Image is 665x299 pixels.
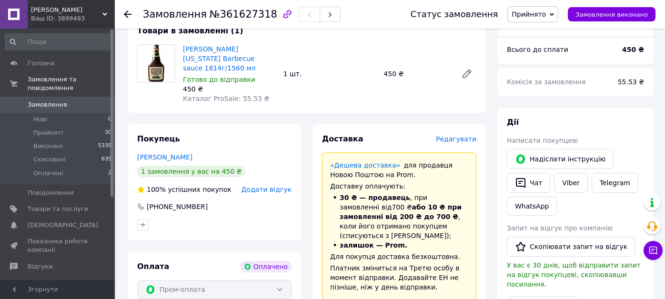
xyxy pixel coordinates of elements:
button: Скопіювати запит на відгук [507,237,635,257]
span: 635 [101,155,111,164]
span: Товари та послуги [28,205,88,213]
span: Готово до відправки [183,76,255,83]
div: Повернутися назад [124,10,131,19]
a: «Дешева доставка» [330,161,400,169]
div: Статус замовлення [411,10,498,19]
span: Написати покупцеві [507,137,578,144]
div: успішних покупок [137,185,232,194]
span: 0 [108,115,111,124]
a: Редагувати [457,64,476,83]
a: WhatsApp [507,197,557,216]
span: Повідомлення [28,189,74,197]
span: Скасовані [33,155,66,164]
div: [PHONE_NUMBER] [146,202,209,211]
span: Товари в замовленні (1) [137,26,243,35]
span: Покупці [28,279,53,287]
div: Для покупця доставка безкоштовна. [330,252,468,261]
span: Відгуки [28,262,52,271]
span: Показники роботи компанії [28,237,88,254]
span: Покупець [137,134,180,143]
span: Дії [507,118,519,127]
b: 450 ₴ [622,46,644,53]
span: Замовлення [143,9,207,20]
button: Замовлення виконано [568,7,655,21]
span: Замовлення та повідомлення [28,75,114,92]
span: 55.53 ₴ [618,78,644,86]
input: Пошук [5,33,112,50]
span: Бон Апетіт [31,6,102,14]
div: 1 шт. [280,67,380,80]
span: 5339 [98,142,111,150]
a: Viber [554,173,587,193]
span: Виконані [33,142,63,150]
span: Додати відгук [242,186,292,193]
span: Запит на відгук про компанію [507,224,613,232]
a: [PERSON_NAME] [US_STATE] Barbecue sauce 1814г/1560 мл [183,45,256,72]
li: , при замовленні від 700 ₴ , коли його отримано покупцем (списуються з [PERSON_NAME]); [330,193,468,240]
div: Платник зміниться на Третю особу в момент відправки. Додавайте ЕН не пізніше, ніж у день відправки. [330,263,468,292]
span: Прийнято [512,10,546,18]
span: Доставка [322,134,363,143]
span: Оплата [137,262,169,271]
span: №361627318 [210,9,277,20]
span: Всього до сплати [507,46,568,53]
a: [PERSON_NAME] [137,153,192,161]
button: Надіслати інструкцію [507,149,614,169]
span: У вас є 30 днів, щоб відправити запит на відгук покупцеві, скопіювавши посилання. [507,261,641,288]
span: 30 [105,129,111,137]
span: Каталог ProSale: 55.53 ₴ [183,95,269,102]
span: Замовлення [28,100,67,109]
span: [DEMOGRAPHIC_DATA] [28,221,98,229]
div: Ваш ID: 3899493 [31,14,114,23]
div: Оплачено [240,261,292,272]
span: Комісія за замовлення [507,78,586,86]
img: Соус барбекю MISSISSIPPI Barbecue sauce 1814г/1560 мл [148,45,165,82]
span: 30 ₴ — продавець [340,194,410,201]
div: 450 ₴ [380,67,453,80]
div: для продавця Новою Поштою на Prom. [330,160,468,179]
div: 450 ₴ [183,84,276,94]
span: Замовлення виконано [575,11,648,18]
span: 100% [147,186,166,193]
span: залишок — Prom. [340,241,407,249]
div: Доставку оплачують: [330,181,468,191]
button: Чат з покупцем [644,241,663,260]
button: Чат [507,173,550,193]
span: Прийняті [33,129,63,137]
span: 2 [108,169,111,178]
a: Telegram [592,173,638,193]
span: Нові [33,115,47,124]
div: 1 замовлення у вас на 450 ₴ [137,166,245,177]
span: Оплачені [33,169,63,178]
span: Головна [28,59,54,68]
span: Редагувати [436,135,476,143]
